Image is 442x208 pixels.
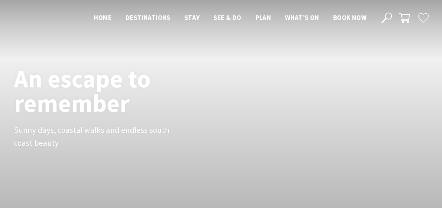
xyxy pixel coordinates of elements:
span: Stay [184,13,200,22]
span: Book now [333,13,366,22]
span: See & Do [213,13,241,22]
nav: Main Menu [87,12,373,24]
p: Sunny days, coastal walks and endless south coast beauty [14,124,171,150]
span: Destinations [126,13,170,22]
span: Home [94,13,112,22]
span: What’s On [285,13,319,22]
h1: An escape to remember [14,66,206,115]
span: Plan [255,13,271,22]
